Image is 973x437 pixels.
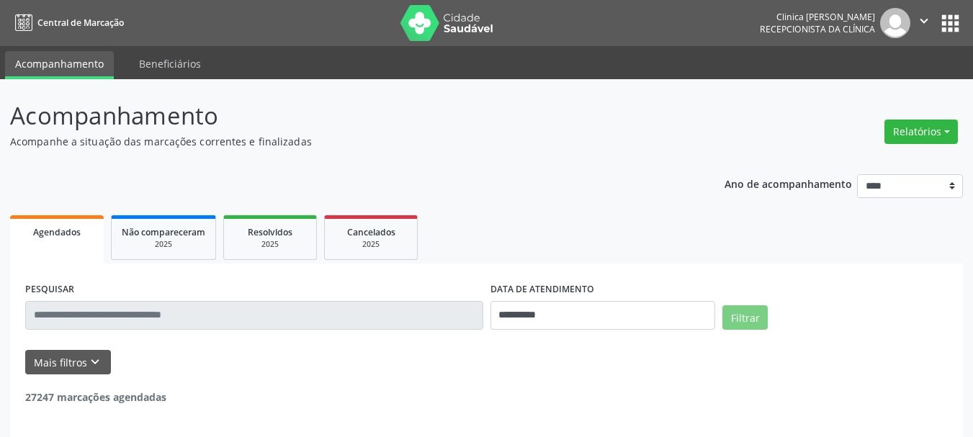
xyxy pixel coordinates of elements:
a: Beneficiários [129,51,211,76]
i: keyboard_arrow_down [87,354,103,370]
p: Acompanhamento [10,98,677,134]
div: 2025 [234,239,306,250]
label: DATA DE ATENDIMENTO [490,279,594,301]
a: Acompanhamento [5,51,114,79]
span: Não compareceram [122,226,205,238]
p: Ano de acompanhamento [725,174,852,192]
a: Central de Marcação [10,11,124,35]
i:  [916,13,932,29]
img: img [880,8,910,38]
span: Recepcionista da clínica [760,23,875,35]
span: Resolvidos [248,226,292,238]
span: Central de Marcação [37,17,124,29]
div: 2025 [335,239,407,250]
button:  [910,8,938,38]
button: Relatórios [884,120,958,144]
label: PESQUISAR [25,279,74,301]
strong: 27247 marcações agendadas [25,390,166,404]
button: apps [938,11,963,36]
button: Filtrar [722,305,768,330]
p: Acompanhe a situação das marcações correntes e finalizadas [10,134,677,149]
div: Clinica [PERSON_NAME] [760,11,875,23]
span: Agendados [33,226,81,238]
button: Mais filtroskeyboard_arrow_down [25,350,111,375]
div: 2025 [122,239,205,250]
span: Cancelados [347,226,395,238]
